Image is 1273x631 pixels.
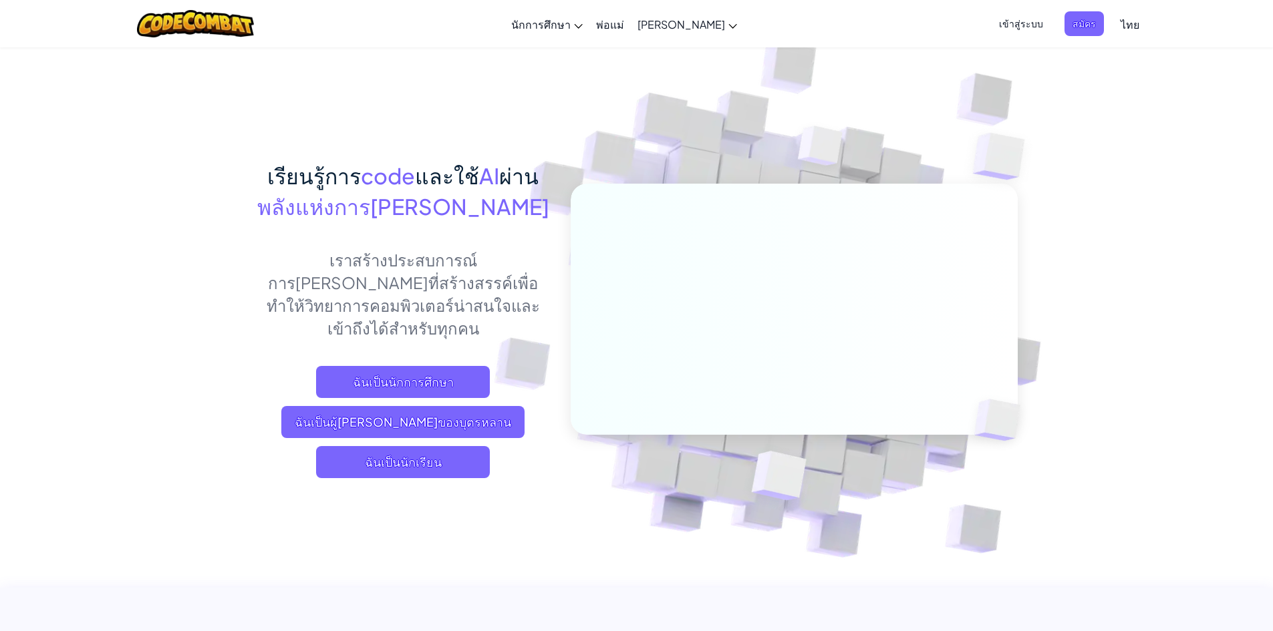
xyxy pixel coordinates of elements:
span: และใช้ [415,162,479,189]
img: Overlap cubes [952,371,1052,469]
a: พ่อแม่ [589,6,631,42]
img: Overlap cubes [772,99,869,199]
span: [PERSON_NAME] [638,17,725,31]
img: CodeCombat logo [137,10,254,37]
button: ฉันเป็นนักเรียน [316,446,490,478]
span: ผ่าน [499,162,539,189]
span: พลังแห่งการ[PERSON_NAME] [257,193,549,220]
span: ไทย [1121,17,1139,31]
img: Overlap cubes [718,423,838,534]
a: ไทย [1114,6,1146,42]
a: [PERSON_NAME] [631,6,744,42]
span: นักการศึกษา [511,17,571,31]
img: Overlap cubes [946,100,1062,213]
span: เรียนรู้การ [267,162,361,189]
a: นักการศึกษา [505,6,589,42]
button: เข้าสู่ระบบ [991,11,1051,36]
p: เราสร้างประสบการณ์การ[PERSON_NAME]ที่สร้างสรรค์เพื่อทำให้วิทยาการคอมพิวเตอร์น่าสนใจและเข้าถึงได้ส... [256,248,551,339]
a: ฉันเป็นนักการศึกษา [316,366,490,398]
a: ฉันเป็นผู้[PERSON_NAME]ของบุตรหลาน [281,406,525,438]
button: สมัคร [1065,11,1104,36]
span: AI [479,162,499,189]
span: code [361,162,415,189]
